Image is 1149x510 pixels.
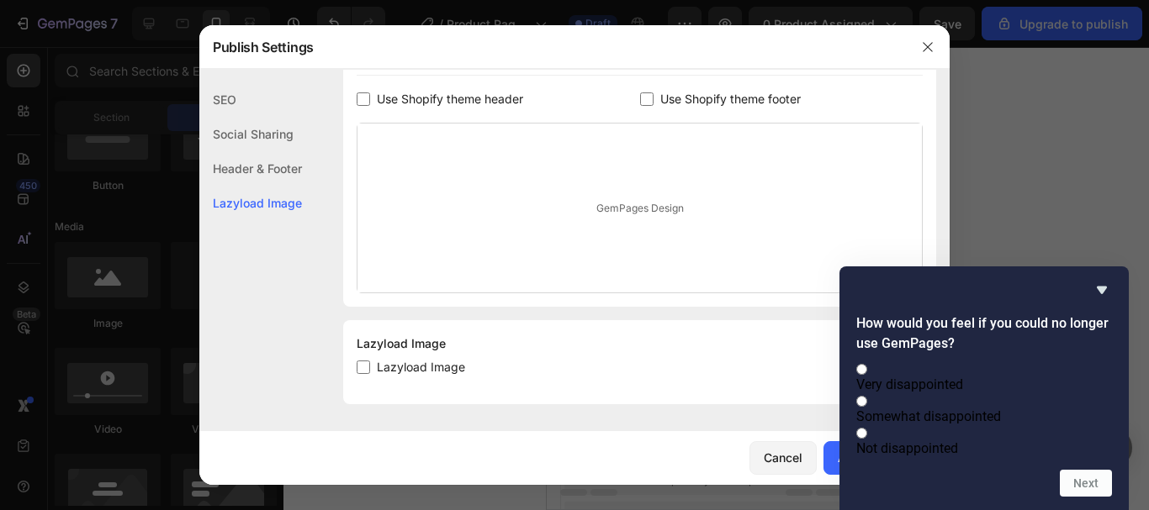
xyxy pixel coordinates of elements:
[856,428,867,439] input: Not disappointed
[856,396,867,407] input: Somewhat disappointed
[199,25,906,69] div: Publish Settings
[377,357,465,377] span: Lazyload Image
[14,367,94,385] span: Add section
[856,364,867,375] input: Very disappointed
[856,313,1112,354] h2: How would you feel if you could no longer use GemPages?
[660,89,801,109] span: Use Shopify theme footer
[823,441,936,475] button: Apply Settings
[357,124,922,292] div: GemPages Design
[856,360,1112,456] div: How would you feel if you could no longer use GemPages?
[856,376,963,392] span: Very disappointed
[764,449,802,466] div: Cancel
[856,280,1112,497] div: How would you feel if you could no longer use GemPages?
[111,426,226,441] span: inspired by CRO experts
[199,117,302,151] div: Social Sharing
[1092,280,1112,300] button: Hide survey
[96,8,168,25] span: Mobile ( 404 px)
[856,440,958,456] span: Not disappointed
[357,334,923,354] div: Lazyload Image
[838,449,922,466] div: Apply Settings
[856,408,1001,424] span: Somewhat disappointed
[199,82,302,117] div: SEO
[199,186,302,220] div: Lazyload Image
[119,405,221,423] div: Choose templates
[377,89,523,109] span: Use Shopify theme header
[749,441,817,475] button: Cancel
[199,151,302,186] div: Header & Footer
[1060,470,1112,497] button: Next question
